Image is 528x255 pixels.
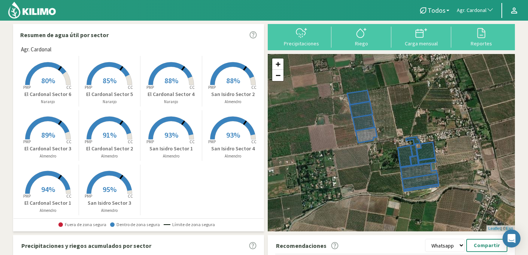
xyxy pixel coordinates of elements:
[17,99,79,105] p: Naranjo
[23,85,31,90] tspan: PMP
[226,130,240,139] span: 93%
[334,41,389,46] div: Riego
[58,222,106,227] span: Fuera de zona segura
[66,193,72,199] tspan: CC
[202,153,264,159] p: Almendro
[202,99,264,105] p: Almendro
[140,99,202,105] p: Naranjo
[140,145,202,153] p: San Isidro Sector 1
[146,85,154,90] tspan: PMP
[146,139,154,144] tspan: PMP
[85,85,92,90] tspan: PMP
[128,193,133,199] tspan: CC
[79,199,140,207] p: San Isidro Sector 3
[189,85,195,90] tspan: CC
[128,85,133,90] tspan: CC
[79,153,140,159] p: Almendro
[79,90,140,98] p: El Cardonal Sector 5
[103,184,116,194] span: 95%
[466,239,507,252] button: Compartir
[66,139,72,144] tspan: CC
[453,2,498,19] button: Agr. Cardonal
[17,153,79,159] p: Almendro
[79,207,140,214] p: Almendro
[164,222,215,227] span: Límite de zona segura
[41,76,55,85] span: 80%
[474,241,500,250] p: Compartir
[271,27,331,46] button: Precipitaciones
[506,226,513,231] a: Esri
[189,139,195,144] tspan: CC
[103,130,116,139] span: 91%
[140,153,202,159] p: Almendro
[251,139,257,144] tspan: CC
[21,241,151,250] p: Precipitaciones y riegos acumulados por sector
[272,58,283,70] a: Zoom in
[17,199,79,207] p: El Cardonal Sector 1
[41,184,55,194] span: 94%
[451,27,511,46] button: Reportes
[79,99,140,105] p: Naranjo
[110,222,160,227] span: Dentro de zona segura
[17,90,79,98] p: El Cardonal Sector 6
[202,145,264,153] p: San Isidro Sector 4
[457,7,486,14] span: Agr. Cardonal
[85,139,92,144] tspan: PMP
[41,130,55,139] span: 89%
[276,241,327,250] p: Recomendaciones
[23,139,31,144] tspan: PMP
[331,27,391,46] button: Riego
[164,130,178,139] span: 93%
[128,139,133,144] tspan: CC
[486,225,515,232] div: | ©
[21,45,51,54] span: Agr. Cardonal
[488,226,501,231] a: Leaflet
[251,85,257,90] tspan: CC
[66,85,72,90] tspan: CC
[85,193,92,199] tspan: PMP
[453,41,509,46] div: Reportes
[103,76,116,85] span: 85%
[428,6,446,14] span: Todos
[7,1,57,19] img: Kilimo
[391,27,451,46] button: Carga mensual
[208,85,216,90] tspan: PMP
[79,145,140,153] p: El Cardonal Sector 2
[17,207,79,214] p: Almendro
[23,193,31,199] tspan: PMP
[17,145,79,153] p: El Cardonal Sector 3
[202,90,264,98] p: San Isidro Sector 2
[208,139,216,144] tspan: PMP
[274,41,329,46] div: Precipitaciones
[226,76,240,85] span: 88%
[140,90,202,98] p: El Cardonal Sector 4
[20,30,109,39] p: Resumen de agua útil por sector
[272,70,283,81] a: Zoom out
[164,76,178,85] span: 88%
[394,41,449,46] div: Carga mensual
[503,229,521,247] div: Open Intercom Messenger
